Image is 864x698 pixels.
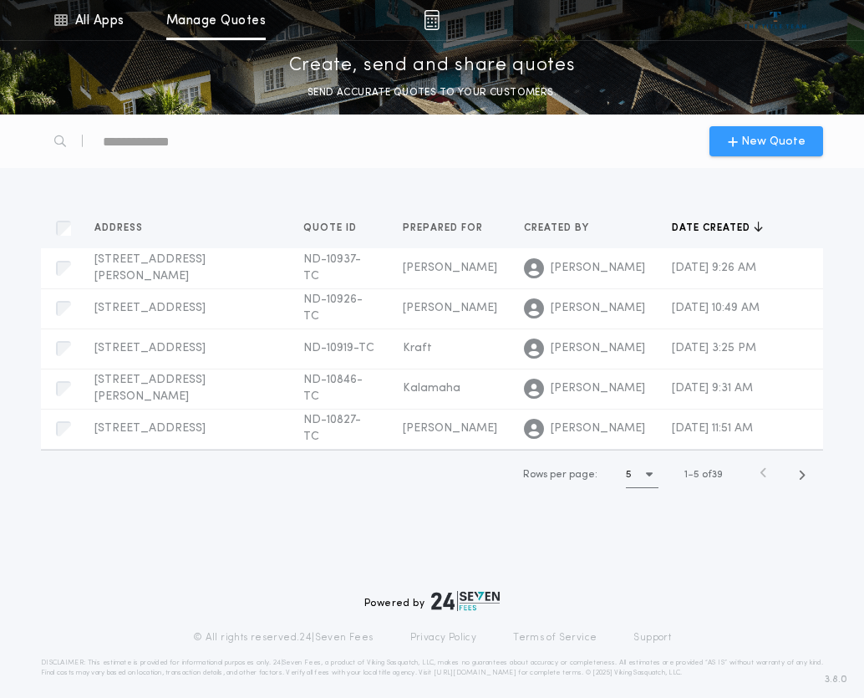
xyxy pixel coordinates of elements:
[94,374,206,403] span: [STREET_ADDRESS][PERSON_NAME]
[94,302,206,314] span: [STREET_ADDRESS]
[307,84,557,101] p: SEND ACCURATE QUOTES TO YOUR CUSTOMERS.
[745,12,807,28] img: vs-icon
[626,461,658,488] button: 5
[434,670,516,676] a: [URL][DOMAIN_NAME]
[524,220,602,237] button: Created by
[825,672,847,687] span: 3.8.0
[303,374,363,403] span: ND-10846-TC
[403,342,432,354] span: Kraft
[551,340,645,357] span: [PERSON_NAME]
[94,342,206,354] span: [STREET_ADDRESS]
[289,53,576,79] p: Create, send and share quotes
[403,222,486,235] span: Prepared for
[303,414,361,443] span: ND-10827-TC
[524,222,592,235] span: Created by
[672,222,754,235] span: Date created
[94,220,155,237] button: Address
[94,253,206,283] span: [STREET_ADDRESS][PERSON_NAME]
[672,342,756,354] span: [DATE] 3:25 PM
[684,470,688,480] span: 1
[303,342,374,354] span: ND-10919-TC
[303,222,360,235] span: Quote ID
[424,10,440,30] img: img
[551,260,645,277] span: [PERSON_NAME]
[672,422,753,435] span: [DATE] 11:51 AM
[523,470,597,480] span: Rows per page:
[633,631,671,645] a: Support
[303,293,363,323] span: ND-10926-TC
[403,422,497,435] span: [PERSON_NAME]
[403,382,460,395] span: Kalamaha
[94,222,146,235] span: Address
[551,300,645,317] span: [PERSON_NAME]
[702,467,723,482] span: of 39
[193,631,374,645] p: © All rights reserved. 24|Seven Fees
[551,380,645,397] span: [PERSON_NAME]
[403,302,497,314] span: [PERSON_NAME]
[94,422,206,435] span: [STREET_ADDRESS]
[303,220,369,237] button: Quote ID
[626,466,632,483] h1: 5
[672,302,760,314] span: [DATE] 10:49 AM
[694,470,699,480] span: 5
[513,631,597,645] a: Terms of Service
[672,220,763,237] button: Date created
[672,382,753,395] span: [DATE] 9:31 AM
[431,591,500,611] img: logo
[672,262,756,274] span: [DATE] 9:26 AM
[303,253,361,283] span: ND-10937-TC
[403,262,497,274] span: [PERSON_NAME]
[410,631,477,645] a: Privacy Policy
[551,420,645,437] span: [PERSON_NAME]
[709,126,823,156] button: New Quote
[41,658,823,678] p: DISCLAIMER: This estimate is provided for informational purposes only. 24|Seven Fees, a product o...
[364,591,500,611] div: Powered by
[741,133,806,150] span: New Quote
